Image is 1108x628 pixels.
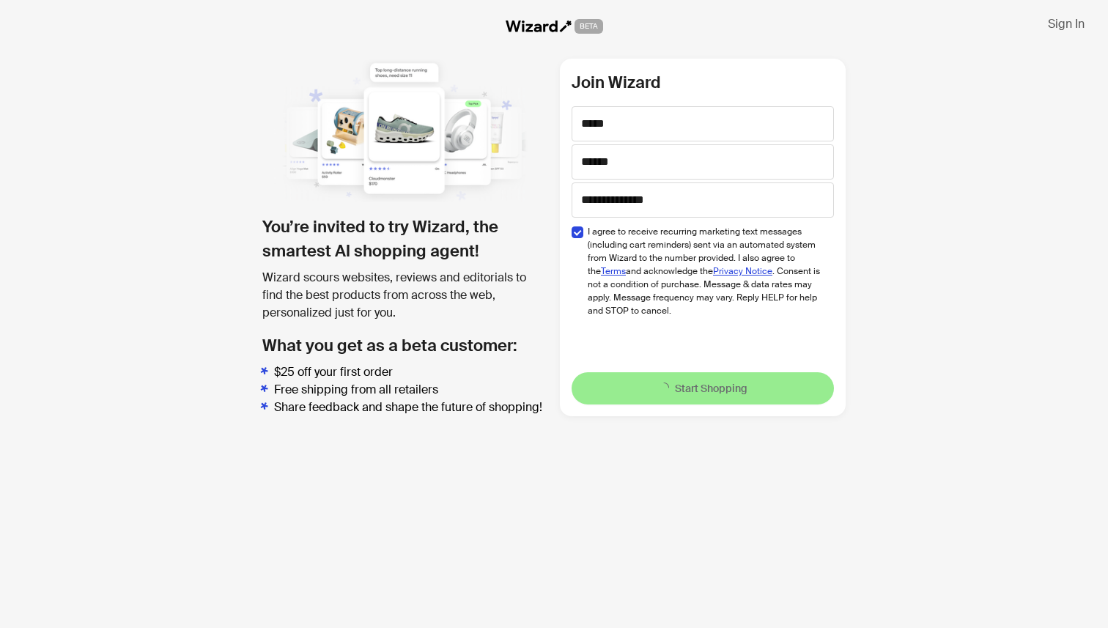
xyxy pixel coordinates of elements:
h2: What you get as a beta customer: [262,333,548,358]
span: Sign In [1048,16,1085,32]
span: I agree to receive recurring marketing text messages (including cart reminders) sent via an autom... [588,225,823,317]
span: Start Shopping [675,382,747,395]
span: loading [657,382,670,394]
button: Sign In [1036,12,1096,35]
h2: Join Wizard [572,70,834,95]
h1: You’re invited to try Wizard, the smartest AI shopping agent! [262,215,548,263]
li: $25 off your first order [274,363,548,381]
li: Share feedback and shape the future of shopping! [274,399,548,416]
a: Terms [601,265,626,277]
button: Start Shopping [572,372,834,404]
a: Privacy Notice [713,265,772,277]
div: Wizard scours websites, reviews and editorials to find the best products from across the web, per... [262,269,548,322]
span: BETA [575,19,603,34]
li: Free shipping from all retailers [274,381,548,399]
